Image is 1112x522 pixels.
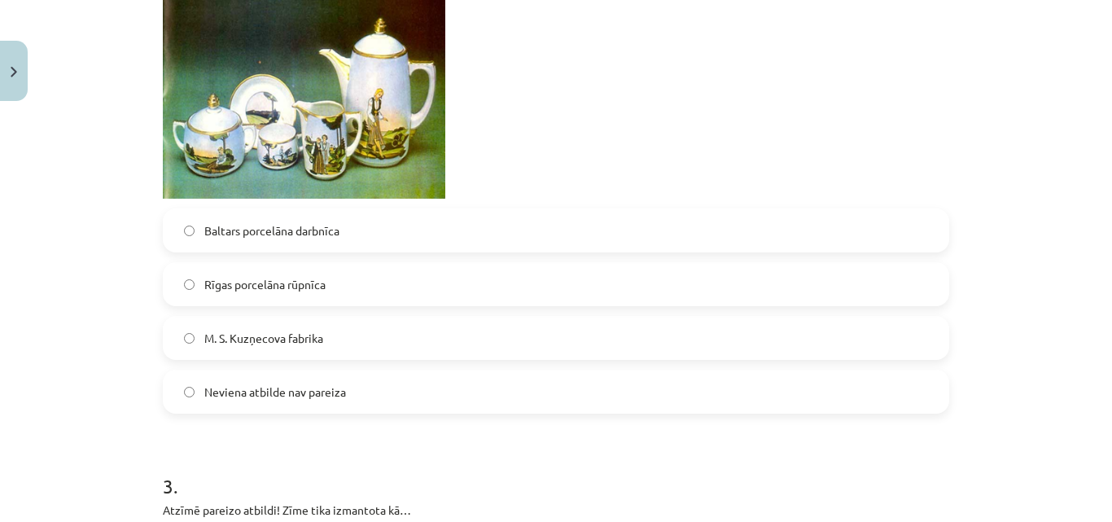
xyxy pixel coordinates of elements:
img: icon-close-lesson-0947bae3869378f0d4975bcd49f059093ad1ed9edebbc8119c70593378902aed.svg [11,67,17,77]
input: M. S. Kuzņecova fabrika [184,333,195,344]
input: Baltars porcelāna darbnīca [184,226,195,236]
span: Baltars porcelāna darbnīca [204,222,339,239]
span: Rīgas porcelāna rūpnīca [204,276,326,293]
h1: 3 . [163,446,949,497]
input: Neviena atbilde nav pareiza [184,387,195,397]
span: M. S. Kuzņecova fabrika [204,330,323,347]
p: Atzīmē pareizo atbildi! Zīme tika izmantota kā… [163,502,949,519]
span: Neviena atbilde nav pareiza [204,384,346,401]
input: Rīgas porcelāna rūpnīca [184,279,195,290]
